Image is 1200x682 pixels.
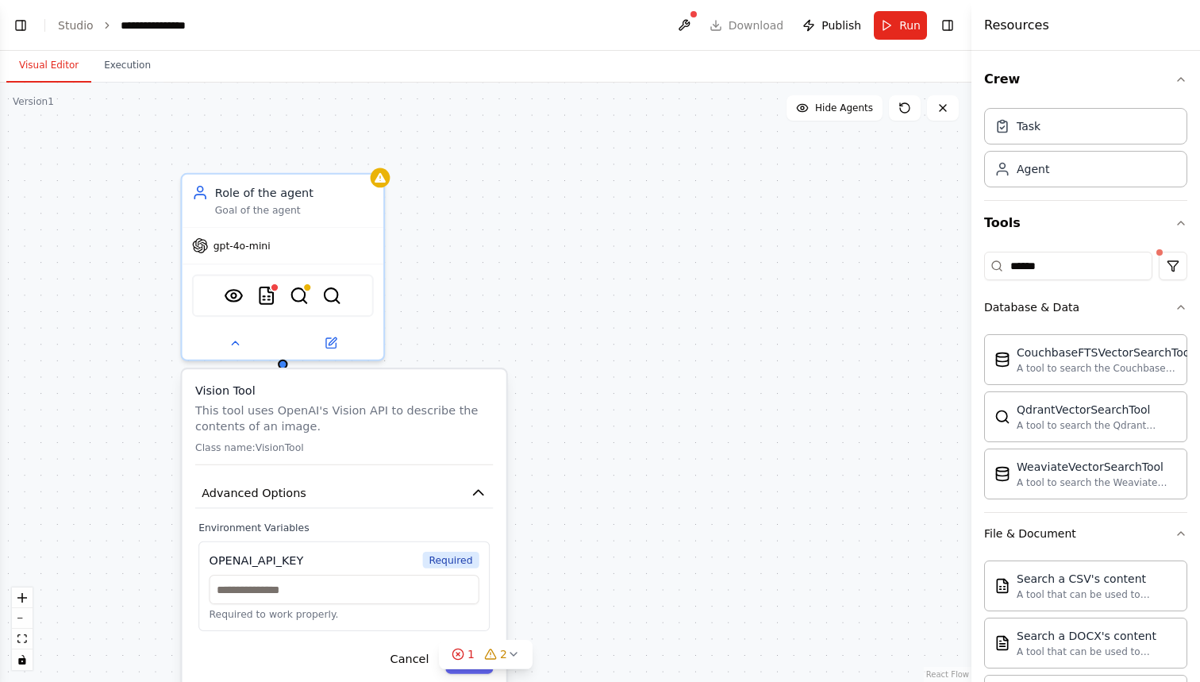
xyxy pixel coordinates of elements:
[815,102,873,114] span: Hide Agents
[984,57,1187,102] button: Crew
[994,466,1010,482] img: WeaviateVectorSearchTool
[984,526,1076,541] div: File & Document
[322,286,342,306] img: SerperDevTool
[58,17,186,33] nav: breadcrumb
[994,578,1010,594] img: CSVSearchTool
[445,645,493,674] button: Save
[1017,118,1040,134] div: Task
[937,14,959,37] button: Hide right sidebar
[984,16,1049,35] h4: Resources
[787,95,883,121] button: Hide Agents
[12,588,33,608] button: zoom in
[984,102,1187,200] div: Crew
[195,478,493,508] button: Advanced Options
[13,95,54,108] div: Version 1
[994,409,1010,425] img: QdrantVectorSearchTool
[467,646,475,662] span: 1
[1017,402,1177,418] div: QdrantVectorSearchTool
[380,645,439,674] button: Cancel
[984,201,1187,245] button: Tools
[215,184,374,201] div: Role of the agent
[1017,571,1177,587] div: Search a CSV's content
[1017,645,1177,658] div: A tool that can be used to semantic search a query from a DOCX's content.
[210,607,479,620] p: Required to work properly.
[821,17,861,33] span: Publish
[195,441,493,454] p: Class name: VisionTool
[195,402,493,434] p: This tool uses OpenAI's Vision API to describe the contents of an image.
[224,286,244,306] img: VisionTool
[500,646,507,662] span: 2
[1017,588,1177,601] div: A tool that can be used to semantic search a query from a CSV's content.
[180,173,385,361] div: Role of the agentGoal of the agentgpt-4o-miniVisionToolCSVSearchToolSerpApiGoogleSearchToolSerper...
[926,670,969,679] a: React Flow attribution
[984,328,1187,512] div: Database & Data
[58,19,94,32] a: Studio
[1017,345,1193,360] div: CouchbaseFTSVectorSearchTool
[994,352,1010,368] img: CouchbaseFTSVectorSearchTool
[12,649,33,670] button: toggle interactivity
[256,286,276,306] img: CSVSearchTool
[1017,459,1177,475] div: WeaviateVectorSearchTool
[290,286,310,306] img: SerpApiGoogleSearchTool
[994,635,1010,651] img: DOCXSearchTool
[10,14,32,37] button: Show left sidebar
[984,513,1187,554] button: File & Document
[202,485,306,502] span: Advanced Options
[984,299,1079,315] div: Database & Data
[284,333,376,353] button: Open in side panel
[195,383,493,399] h3: Vision Tool
[12,588,33,670] div: React Flow controls
[1017,476,1177,489] div: A tool to search the Weaviate database for relevant information on internal documents.
[210,552,304,568] div: OPENAI_API_KEY
[215,204,374,217] div: Goal of the agent
[899,17,921,33] span: Run
[1017,362,1193,375] div: A tool to search the Couchbase database for relevant information on internal documents.
[6,49,91,83] button: Visual Editor
[874,11,927,40] button: Run
[984,287,1187,328] button: Database & Data
[422,552,479,568] span: Required
[1017,628,1177,644] div: Search a DOCX's content
[12,608,33,629] button: zoom out
[796,11,867,40] button: Publish
[12,629,33,649] button: fit view
[1017,419,1177,432] div: A tool to search the Qdrant database for relevant information on internal documents.
[213,239,271,252] span: gpt-4o-mini
[439,640,533,669] button: 12
[91,49,163,83] button: Execution
[1017,161,1049,177] div: Agent
[198,522,490,534] label: Environment Variables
